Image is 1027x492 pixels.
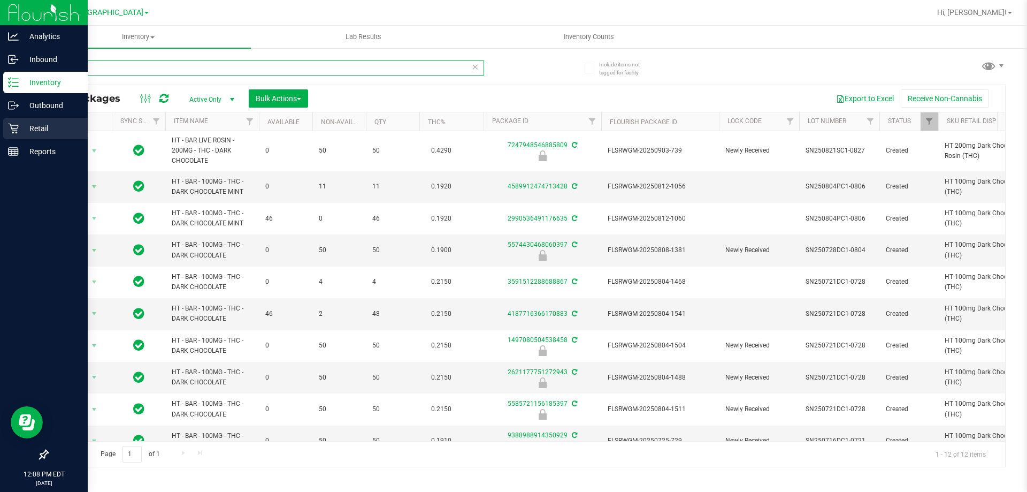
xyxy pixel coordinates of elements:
span: 4 [372,277,413,287]
span: FLSRWGM-20250812-1056 [608,181,712,192]
span: Include items not tagged for facility [599,60,653,77]
span: FLSRWGM-20250903-739 [608,146,712,156]
span: 50 [319,404,359,414]
p: Outbound [19,99,83,112]
inline-svg: Analytics [8,31,19,42]
a: 9388988914350929 [508,432,568,439]
span: Page of 1 [91,446,168,463]
a: 4187716366170883 [508,310,568,317]
span: In Sync [133,179,144,194]
a: Qty [374,118,386,126]
span: SN250721DC1-0728 [806,373,873,383]
a: Sync Status [120,117,162,125]
button: Receive Non-Cannabis [901,89,989,108]
span: Sync from Compliance System [570,336,577,344]
span: 0 [265,373,306,383]
span: Newly Received [725,146,793,156]
span: 0 [265,340,306,351]
p: Analytics [19,30,83,43]
a: 3591512288688867 [508,278,568,285]
span: SN250721DC1-0728 [806,277,873,287]
span: Created [886,436,932,446]
span: select [88,179,101,194]
a: Package ID [492,117,528,125]
span: FLSRWGM-20250804-1468 [608,277,712,287]
span: In Sync [133,370,144,385]
span: In Sync [133,143,144,158]
span: 0 [265,181,306,192]
span: In Sync [133,338,144,353]
span: Sync from Compliance System [570,278,577,285]
span: Created [886,146,932,156]
span: 50 [319,436,359,446]
span: HT - BAR - 100MG - THC - DARK CHOCOLATE [172,367,252,388]
span: Newly Received [725,436,793,446]
span: 0.1920 [426,179,457,194]
inline-svg: Reports [8,146,19,157]
div: Newly Received [482,409,603,420]
span: SN250721DC1-0728 [806,340,873,351]
div: Newly Received [482,250,603,261]
span: Sync from Compliance System [570,400,577,407]
span: HT - BAR - 100MG - THC - DARK CHOCOLATE [172,336,252,356]
span: Created [886,309,932,319]
span: select [88,275,101,290]
span: Lab Results [331,32,396,42]
span: 50 [372,436,413,446]
a: Inventory Counts [476,26,701,48]
span: Newly Received [725,404,793,414]
span: 50 [372,373,413,383]
a: 2990536491176635 [508,215,568,222]
span: 11 [319,181,359,192]
span: SN250716DC1-0721 [806,436,873,446]
span: 48 [372,309,413,319]
span: Created [886,214,932,224]
span: select [88,402,101,417]
span: FLSRWGM-20250804-1504 [608,340,712,351]
span: FLSRWGM-20250808-1381 [608,245,712,255]
span: FLSRWGM-20250804-1511 [608,404,712,414]
span: select [88,306,101,321]
span: 50 [319,373,359,383]
a: Filter [148,112,165,131]
span: Created [886,245,932,255]
span: Newly Received [725,373,793,383]
input: Search Package ID, Item Name, SKU, Lot or Part Number... [47,60,484,76]
span: Created [886,373,932,383]
span: HT - BAR - 100MG - THC - DARK CHOCOLATE [172,399,252,419]
span: 0.2150 [426,338,457,353]
span: Bulk Actions [256,94,301,103]
span: 50 [319,340,359,351]
span: SN250721DC1-0728 [806,404,873,414]
span: Sync from Compliance System [570,310,577,317]
span: In Sync [133,274,144,289]
span: FLSRWGM-20250725-729 [608,436,712,446]
a: Available [267,118,300,126]
span: Clear [471,60,479,74]
a: Sku Retail Display Name [947,117,1027,125]
a: 5585721156185397 [508,400,568,407]
div: Newly Received [482,377,603,388]
p: [DATE] [5,479,83,487]
span: select [88,338,101,353]
p: Retail [19,122,83,135]
a: 4589912474713428 [508,183,568,190]
a: Item Name [174,117,208,125]
a: Filter [781,112,799,131]
span: 50 [319,146,359,156]
span: SN250804PC1-0806 [806,181,873,192]
span: 50 [319,245,359,255]
span: select [88,211,101,226]
input: 1 [122,446,142,463]
span: 0.1920 [426,211,457,226]
a: Filter [584,112,601,131]
button: Export to Excel [829,89,901,108]
span: 50 [372,404,413,414]
span: SN250804PC1-0806 [806,214,873,224]
span: select [88,143,101,158]
span: HT - BAR - 100MG - THC - DARK CHOCOLATE [172,240,252,260]
span: 50 [372,245,413,255]
span: select [88,243,101,258]
div: Newly Received [482,150,603,161]
span: Sync from Compliance System [570,368,577,376]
